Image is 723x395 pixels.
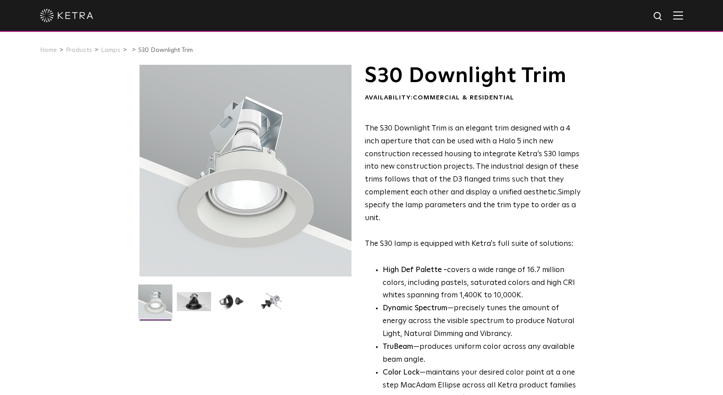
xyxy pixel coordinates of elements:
[138,284,172,325] img: S30-DownlightTrim-2021-Web-Square
[383,302,581,341] li: —precisely tunes the amount of energy across the visible spectrum to produce Natural Light, Natur...
[365,189,581,222] span: Simply specify the lamp parameters and the trim type to order as a unit.​
[365,94,581,103] div: Availability:
[383,343,413,351] strong: TruBeam
[383,369,419,376] strong: Color Lock
[40,47,57,53] a: Home
[383,304,447,312] strong: Dynamic Spectrum
[365,65,581,87] h1: S30 Downlight Trim
[177,292,211,318] img: S30 Halo Downlight_Hero_Black_Gradient
[365,122,581,251] p: The S30 lamp is equipped with Ketra's full suite of solutions:
[254,292,288,318] img: S30 Halo Downlight_Exploded_Black
[653,11,664,22] img: search icon
[383,266,447,274] strong: High Def Palette -
[101,47,120,53] a: Lamps
[673,11,683,20] img: Hamburger%20Nav.svg
[138,47,193,53] a: S30 Downlight Trim
[40,9,93,22] img: ketra-logo-2019-white
[365,125,579,196] span: The S30 Downlight Trim is an elegant trim designed with a 4 inch aperture that can be used with a...
[216,292,250,318] img: S30 Halo Downlight_Table Top_Black
[383,341,581,367] li: —produces uniform color across any available beam angle.
[383,264,581,303] p: covers a wide range of 16.7 million colors, including pastels, saturated colors and high CRI whit...
[66,47,92,53] a: Products
[413,95,514,101] span: Commercial & Residential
